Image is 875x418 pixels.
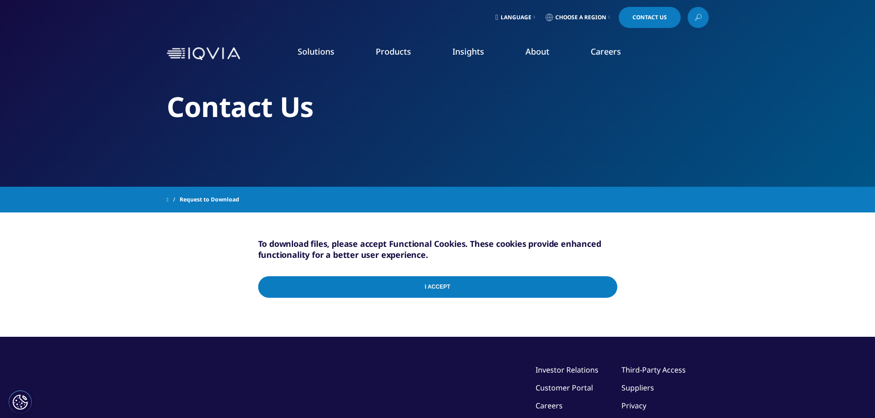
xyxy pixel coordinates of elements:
a: Solutions [298,46,334,57]
a: Products [376,46,411,57]
a: About [525,46,549,57]
h5: To download files, please accept Functional Cookies. These cookies provide enhanced functionality... [258,238,617,260]
a: Privacy [621,401,646,411]
a: Suppliers [621,383,654,393]
h2: Contact Us [167,89,709,124]
span: Choose a Region [555,14,606,21]
span: Request to Download [180,191,239,208]
a: Investor Relations [536,365,598,375]
a: Customer Portal [536,383,593,393]
img: IQVIA Healthcare Information Technology and Pharma Clinical Research Company [167,47,240,61]
nav: Primary [244,32,709,75]
a: Third-Party Access [621,365,686,375]
button: Cookies Settings [9,390,32,413]
span: Language [501,14,531,21]
a: Careers [591,46,621,57]
span: Contact Us [632,15,667,20]
a: Careers [536,401,563,411]
input: I Accept [258,276,617,298]
a: Insights [452,46,484,57]
a: Contact Us [619,7,681,28]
